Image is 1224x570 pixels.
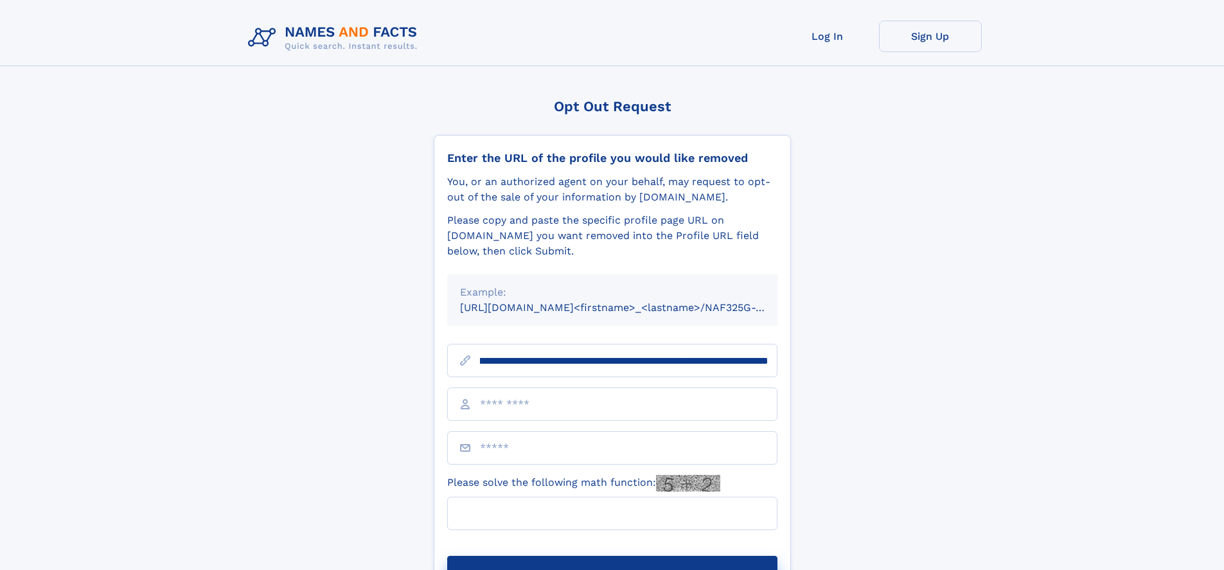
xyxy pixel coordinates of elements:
[460,301,802,314] small: [URL][DOMAIN_NAME]<firstname>_<lastname>/NAF325G-xxxxxxxx
[447,475,720,492] label: Please solve the following math function:
[447,151,777,165] div: Enter the URL of the profile you would like removed
[447,174,777,205] div: You, or an authorized agent on your behalf, may request to opt-out of the sale of your informatio...
[460,285,765,300] div: Example:
[434,98,791,114] div: Opt Out Request
[879,21,982,52] a: Sign Up
[447,213,777,259] div: Please copy and paste the specific profile page URL on [DOMAIN_NAME] you want removed into the Pr...
[243,21,428,55] img: Logo Names and Facts
[776,21,879,52] a: Log In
